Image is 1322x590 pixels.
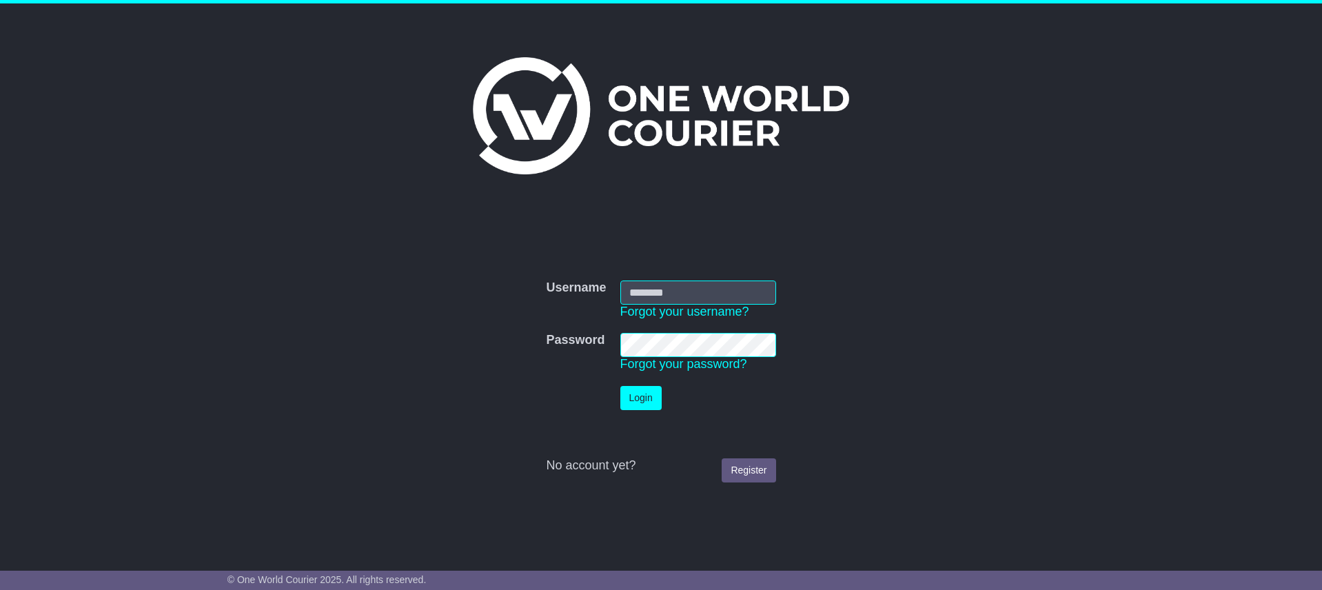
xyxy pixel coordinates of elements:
a: Forgot your password? [620,357,747,371]
div: No account yet? [546,458,775,474]
a: Forgot your username? [620,305,749,318]
label: Username [546,281,606,296]
span: © One World Courier 2025. All rights reserved. [227,574,427,585]
button: Login [620,386,662,410]
img: One World [473,57,849,174]
a: Register [722,458,775,482]
label: Password [546,333,604,348]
